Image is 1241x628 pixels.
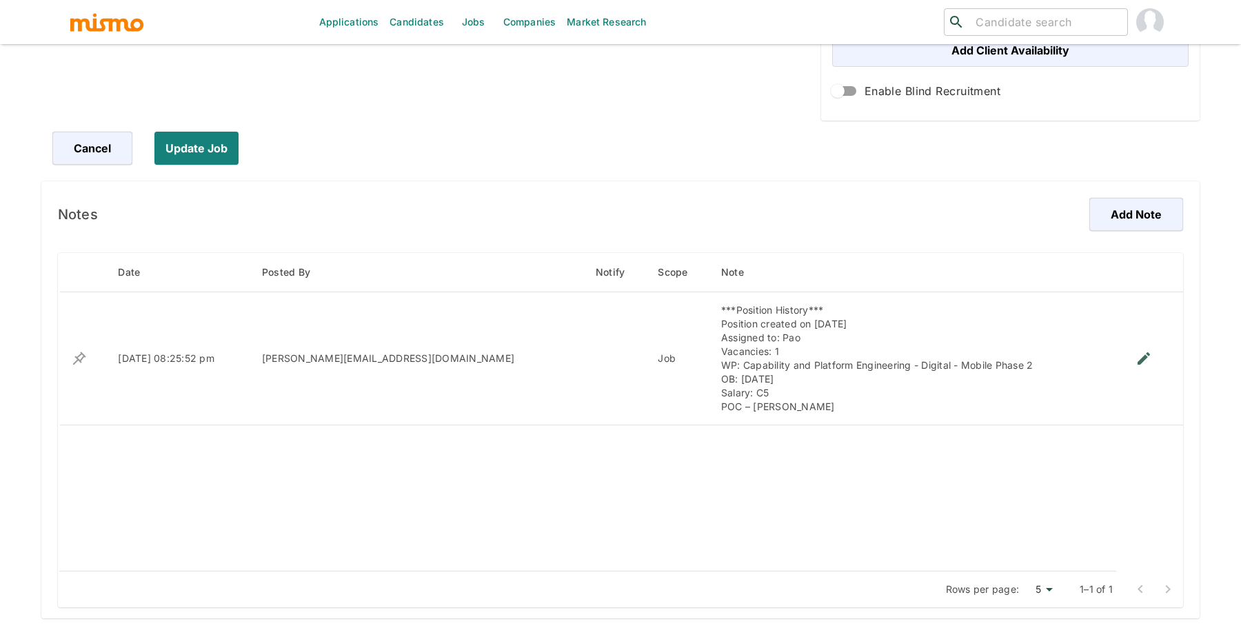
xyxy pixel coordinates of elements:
[1136,8,1164,36] img: Daniela Zito
[647,253,709,292] th: Scope
[107,292,250,425] td: [DATE] 08:25:52 pm
[970,12,1122,32] input: Candidate search
[865,81,1001,101] span: Enable Blind Recruitment
[251,253,585,292] th: Posted By
[721,303,1105,414] div: ***Position History*** Position created on [DATE] Assigned to: Pao Vacancies: 1 WP: Capability an...
[946,583,1020,596] p: Rows per page:
[52,132,132,165] button: Cancel
[251,292,585,425] td: [PERSON_NAME][EMAIL_ADDRESS][DOMAIN_NAME]
[107,253,250,292] th: Date
[585,253,647,292] th: Notify
[69,12,145,32] img: logo
[1025,580,1058,600] div: 5
[710,253,1116,292] th: Note
[58,203,98,225] h6: Notes
[154,132,239,165] button: Update Job
[58,253,1183,571] table: enhanced table
[832,34,1189,67] button: Add Client Availability
[1089,198,1183,231] button: Add Note
[1080,583,1113,596] p: 1–1 of 1
[647,292,709,425] td: Job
